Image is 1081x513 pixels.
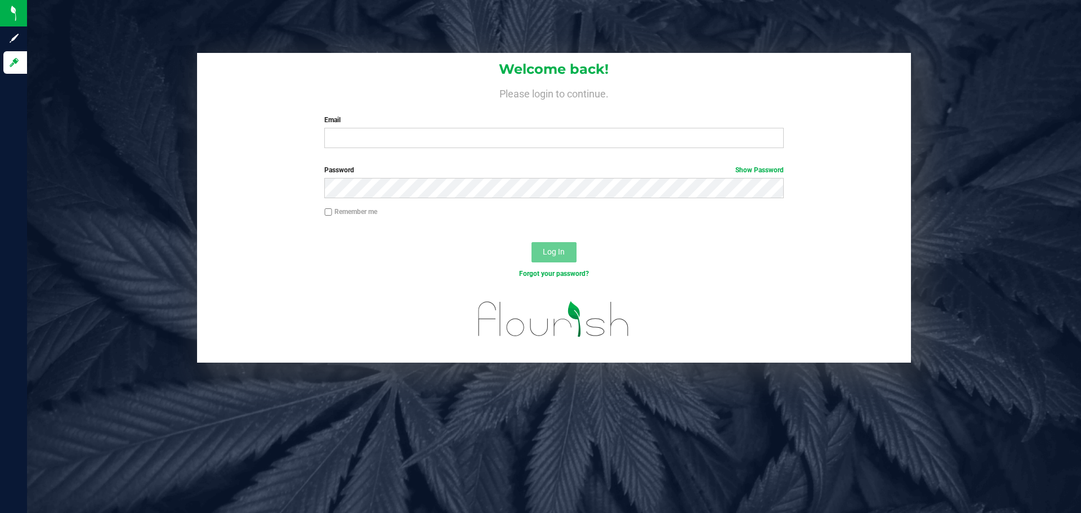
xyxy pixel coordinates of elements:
[464,291,643,348] img: flourish_logo.svg
[531,242,577,262] button: Log In
[324,207,377,217] label: Remember me
[197,62,911,77] h1: Welcome back!
[197,86,911,99] h4: Please login to continue.
[543,247,565,256] span: Log In
[8,57,20,68] inline-svg: Log in
[8,33,20,44] inline-svg: Sign up
[324,208,332,216] input: Remember me
[324,166,354,174] span: Password
[324,115,783,125] label: Email
[735,166,784,174] a: Show Password
[519,270,589,278] a: Forgot your password?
